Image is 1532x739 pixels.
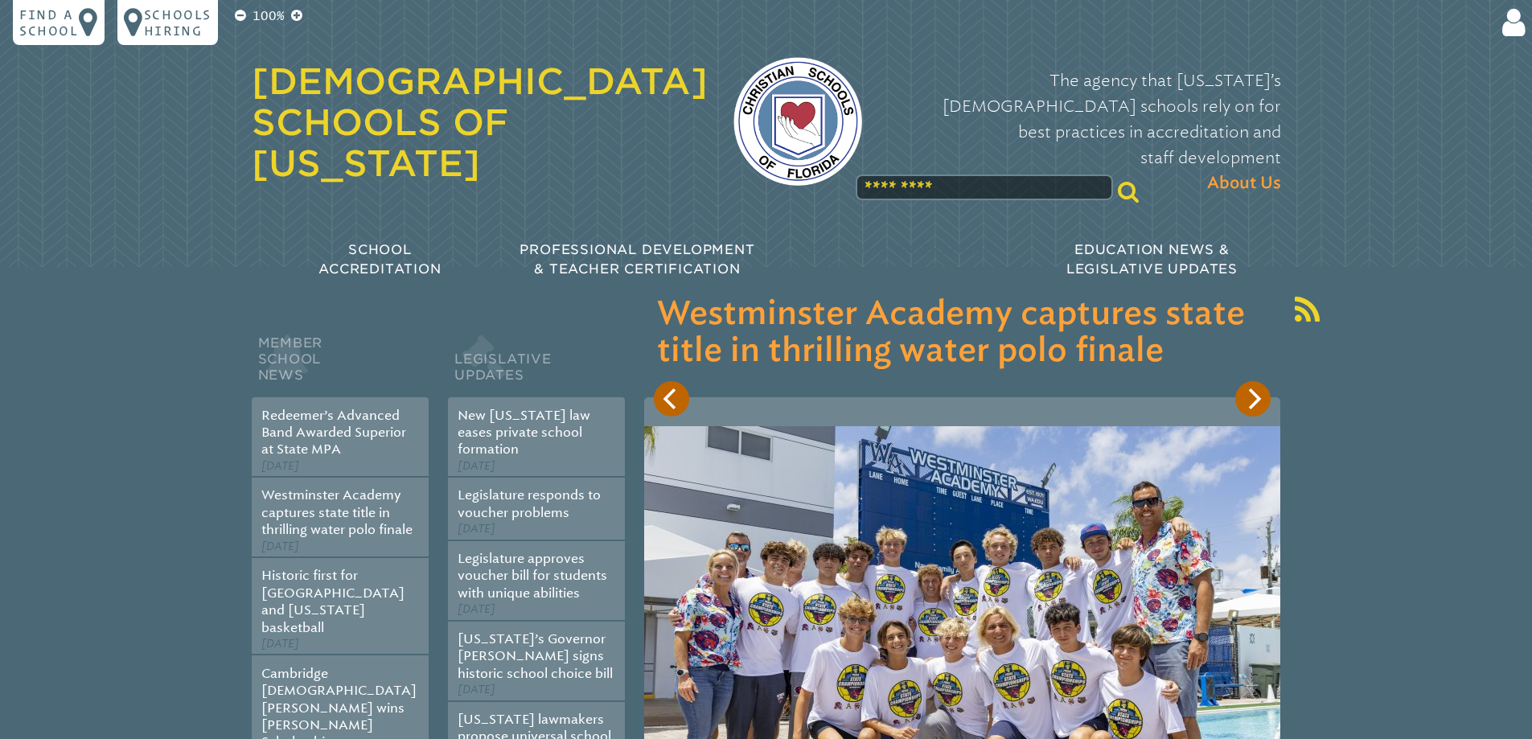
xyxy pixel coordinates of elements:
a: Westminster Academy captures state title in thrilling water polo finale [261,487,413,537]
span: Meetings & Workshops for Educators [797,242,993,277]
a: Historic first for [GEOGRAPHIC_DATA] and [US_STATE] basketball [261,568,405,634]
span: [DATE] [261,540,299,553]
p: Schools Hiring [144,6,212,39]
button: Previous [654,381,689,417]
span: [DATE] [458,522,495,536]
h3: Westminster Academy captures state title in thrilling water polo finale [657,296,1267,370]
p: The agency that [US_STATE]’s [DEMOGRAPHIC_DATA] schools rely on for best practices in accreditati... [888,68,1281,196]
a: Legislature approves voucher bill for students with unique abilities [458,551,607,601]
span: [DATE] [261,459,299,473]
a: New [US_STATE] law eases private school formation [458,408,590,458]
a: Redeemer’s Advanced Band Awarded Superior at State MPA [261,408,406,458]
span: School Accreditation [318,242,441,277]
span: [DATE] [261,637,299,651]
a: [DEMOGRAPHIC_DATA] Schools of [US_STATE] [252,60,708,184]
a: [US_STATE]’s Governor [PERSON_NAME] signs historic school choice bill [458,631,613,681]
span: [DATE] [458,602,495,616]
span: [DATE] [458,459,495,473]
span: Education News & Legislative Updates [1066,242,1238,277]
span: About Us [1207,170,1281,196]
span: [DATE] [458,683,495,696]
img: csf-logo-web-colors.png [733,57,862,186]
span: Professional Development & Teacher Certification [520,242,754,277]
p: 100% [249,6,288,26]
h2: Member School News [252,331,429,397]
a: Legislature responds to voucher problems [458,487,601,519]
button: Next [1235,381,1271,417]
h2: Legislative Updates [448,331,625,397]
p: Find a school [19,6,79,39]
